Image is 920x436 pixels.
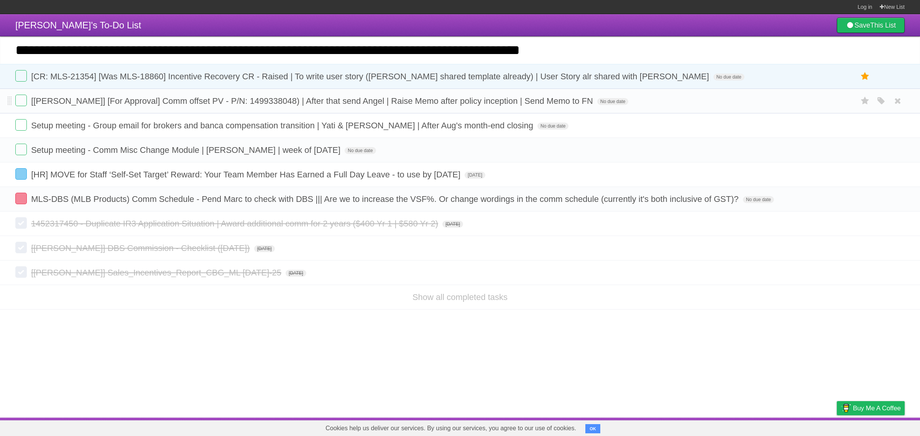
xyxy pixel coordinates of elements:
[442,221,463,228] span: [DATE]
[286,270,306,277] span: [DATE]
[15,217,27,229] label: Done
[870,21,896,29] b: This List
[827,420,847,434] a: Privacy
[15,242,27,253] label: Done
[760,420,791,434] a: Developers
[537,123,568,129] span: No due date
[15,168,27,180] label: Done
[254,245,275,252] span: [DATE]
[15,119,27,131] label: Done
[31,243,251,253] span: [[PERSON_NAME]] DBS Commission - Checklist ([DATE])
[713,74,744,80] span: No due date
[597,98,628,105] span: No due date
[31,121,535,130] span: Setup meeting - Group email for brokers and banca compensation transition | Yati & [PERSON_NAME] ...
[31,72,711,81] span: [CR: MLS-21354] [Was MLS-18860] Incentive Recovery CR - Raised | To write user story ([PERSON_NAM...
[318,421,584,436] span: Cookies help us deliver our services. By using our services, you agree to our use of cookies.
[743,196,774,203] span: No due date
[858,95,872,107] label: Star task
[15,95,27,106] label: Done
[837,18,905,33] a: SaveThis List
[585,424,600,433] button: OK
[735,420,751,434] a: About
[31,96,595,106] span: [[PERSON_NAME]] [For Approval] Comm offset PV - P/N: 1499338048) | After that send Angel | Raise ...
[15,70,27,82] label: Done
[31,219,440,228] span: 1452317450 - Duplicate IR3 Application Situation | Award additional comm for 2 years ($400 Yr 1 |...
[15,266,27,278] label: Done
[15,144,27,155] label: Done
[412,292,508,302] a: Show all completed tasks
[345,147,376,154] span: No due date
[31,145,342,155] span: Setup meeting - Comm Misc Change Module | [PERSON_NAME] | week of [DATE]
[837,401,905,415] a: Buy me a coffee
[856,420,905,434] a: Suggest a feature
[841,402,851,415] img: Buy me a coffee
[15,20,141,30] span: [PERSON_NAME]'s To-Do List
[31,194,741,204] span: MLS-DBS (MLB Products) Comm Schedule - Pend Marc to check with DBS ||| Are we to increase the VSF...
[465,172,485,179] span: [DATE]
[31,170,462,179] span: [HR] MOVE for Staff ‘Self-Set Target’ Reward: Your Team Member Has Earned a Full Day Leave - to u...
[858,70,872,83] label: Star task
[15,193,27,204] label: Done
[801,420,818,434] a: Terms
[853,402,901,415] span: Buy me a coffee
[31,268,283,277] span: [[PERSON_NAME]] Sales_Incentives_Report_CBG_ML [DATE]-25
